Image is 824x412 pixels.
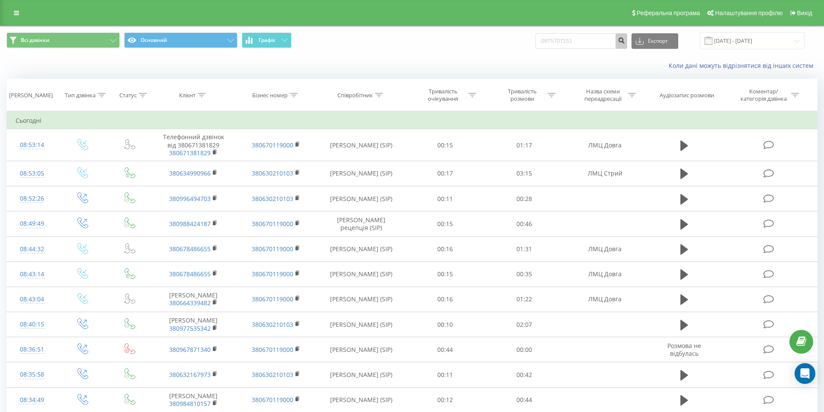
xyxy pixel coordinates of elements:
[169,299,211,307] a: 380664339482
[564,287,646,312] td: ЛМЦ Довга
[738,88,789,102] div: Коментар/категорія дзвінка
[169,399,211,408] a: 380984810157
[667,342,701,358] span: Розмова не відбулась
[252,169,293,177] a: 380630210103
[317,337,406,362] td: [PERSON_NAME] (SIP)
[259,37,276,43] span: Графік
[169,195,211,203] a: 380996494703
[406,337,485,362] td: 00:44
[152,129,234,161] td: Телефонний дзвінок від 380671381829
[317,129,406,161] td: [PERSON_NAME] (SIP)
[485,362,564,387] td: 00:42
[169,324,211,332] a: 380977535342
[152,312,234,337] td: [PERSON_NAME]
[564,129,646,161] td: ЛМЦ Довга
[179,92,196,99] div: Клієнт
[317,287,406,312] td: [PERSON_NAME] (SIP)
[637,10,700,16] span: Реферальна програма
[564,236,646,262] td: ЛМЦ Довга
[485,312,564,337] td: 02:07
[580,88,626,102] div: Назва схеми переадресації
[16,190,49,207] div: 08:52:26
[16,392,49,409] div: 08:34:49
[252,141,293,149] a: 380670119000
[317,161,406,186] td: [PERSON_NAME] (SIP)
[65,92,96,99] div: Тип дзвінка
[16,266,49,283] div: 08:43:14
[337,92,373,99] div: Співробітник
[242,32,292,48] button: Графік
[169,370,211,379] a: 380632167973
[16,215,49,232] div: 08:49:49
[16,137,49,153] div: 08:53:14
[252,220,293,228] a: 380670119000
[797,10,812,16] span: Вихід
[9,92,53,99] div: [PERSON_NAME]
[795,363,815,384] div: Open Intercom Messenger
[252,92,288,99] div: Бізнес номер
[420,88,466,102] div: Тривалість очікування
[16,241,49,258] div: 08:44:32
[406,161,485,186] td: 00:17
[485,129,564,161] td: 01:17
[119,92,137,99] div: Статус
[252,295,293,303] a: 380670119000
[16,316,49,333] div: 08:40:15
[169,220,211,228] a: 380988424187
[7,112,818,129] td: Сьогодні
[317,211,406,236] td: [PERSON_NAME] рецепція (SIP)
[16,366,49,383] div: 08:35:58
[485,186,564,211] td: 00:28
[406,312,485,337] td: 00:10
[252,245,293,253] a: 380670119000
[485,211,564,236] td: 00:46
[406,129,485,161] td: 00:15
[485,337,564,362] td: 00:00
[317,236,406,262] td: [PERSON_NAME] (SIP)
[252,195,293,203] a: 380630210103
[499,88,545,102] div: Тривалість розмови
[16,341,49,358] div: 08:36:51
[16,291,49,308] div: 08:43:04
[406,362,485,387] td: 00:11
[169,345,211,354] a: 380967871340
[124,32,237,48] button: Основний
[169,245,211,253] a: 380678486655
[317,362,406,387] td: [PERSON_NAME] (SIP)
[535,33,627,49] input: Пошук за номером
[406,211,485,236] td: 00:15
[169,270,211,278] a: 380678486655
[169,169,211,177] a: 380634990966
[485,262,564,287] td: 00:35
[564,161,646,186] td: ЛМЦ Стрий
[406,236,485,262] td: 00:16
[317,186,406,211] td: [PERSON_NAME] (SIP)
[406,262,485,287] td: 00:15
[152,287,234,312] td: [PERSON_NAME]
[485,161,564,186] td: 03:15
[485,287,564,312] td: 01:22
[669,61,818,70] a: Коли дані можуть відрізнятися вiд інших систем
[21,37,49,44] span: Всі дзвінки
[660,92,714,99] div: Аудіозапис розмови
[317,312,406,337] td: [PERSON_NAME] (SIP)
[252,270,293,278] a: 380670119000
[564,262,646,287] td: ЛМЦ Довга
[715,10,782,16] span: Налаштування профілю
[252,370,293,379] a: 380630210103
[6,32,120,48] button: Всі дзвінки
[16,165,49,182] div: 08:53:05
[485,236,564,262] td: 01:31
[317,262,406,287] td: [PERSON_NAME] (SIP)
[406,186,485,211] td: 00:11
[169,149,211,157] a: 380671381829
[252,345,293,354] a: 380670119000
[406,287,485,312] td: 00:16
[252,320,293,329] a: 380630210103
[632,33,678,49] button: Експорт
[252,396,293,404] a: 380670119000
